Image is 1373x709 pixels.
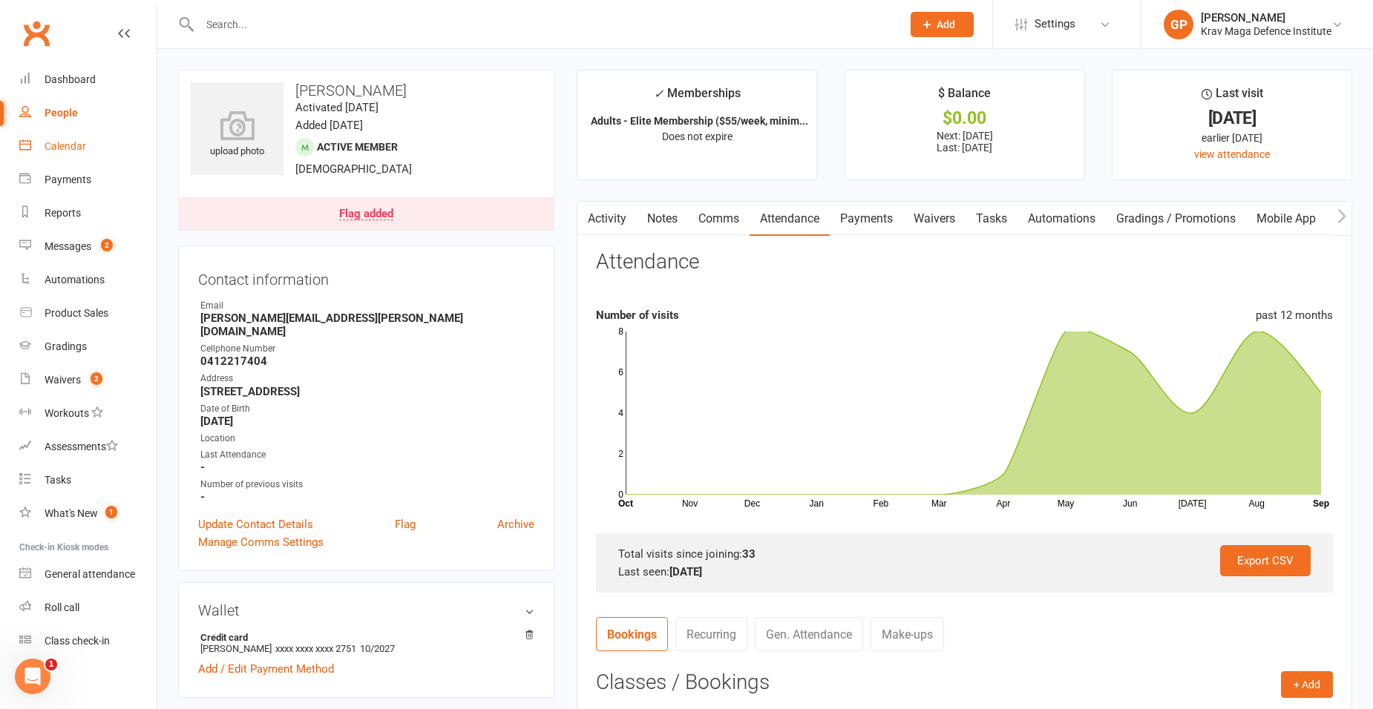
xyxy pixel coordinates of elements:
a: Gradings [19,330,157,363]
div: Dashboard [45,73,96,85]
a: Automations [19,263,157,297]
div: Last seen: [618,563,1311,581]
a: Calendar [19,130,157,163]
button: + Add [1281,671,1333,698]
a: Clubworx [18,15,55,52]
a: Automations [1018,202,1106,236]
a: Reports [19,197,157,230]
button: Add [911,12,974,37]
div: Roll call [45,601,79,613]
strong: [PERSON_NAME][EMAIL_ADDRESS][PERSON_NAME][DOMAIN_NAME] [200,311,534,338]
a: Export CSV [1220,545,1311,576]
a: Make-ups [871,617,944,651]
a: Tasks [966,202,1018,236]
strong: 33 [742,547,756,561]
p: Next: [DATE] Last: [DATE] [859,130,1071,154]
a: People [19,96,157,130]
a: Update Contact Details [198,515,313,533]
span: 1 [105,506,117,518]
div: Krav Maga Defence Institute [1201,24,1331,38]
a: Gen. Attendance [755,617,863,651]
div: Email [200,299,534,313]
span: Settings [1035,7,1075,41]
a: Activity [577,202,637,236]
a: Comms [688,202,750,236]
a: General attendance kiosk mode [19,558,157,591]
div: What's New [45,507,98,519]
a: Roll call [19,591,157,624]
a: Notes [637,202,688,236]
a: Product Sales [19,297,157,330]
time: Activated [DATE] [295,101,379,114]
a: Mobile App [1246,202,1326,236]
span: 2 [91,372,102,385]
div: GP [1164,10,1193,39]
div: Tasks [45,474,71,486]
a: view attendance [1194,148,1270,160]
div: [DATE] [1126,111,1338,126]
h3: Contact information [198,266,534,288]
strong: 0412217404 [200,354,534,368]
div: Payments [45,174,91,185]
span: Active member [317,141,398,153]
strong: Credit card [200,632,527,643]
a: Bookings [596,617,668,651]
li: [PERSON_NAME] [198,630,534,656]
strong: [STREET_ADDRESS] [200,385,534,398]
strong: Adults - Elite Membership ($55/week, minim... [591,115,808,127]
div: Class check-in [45,635,110,647]
a: Assessments [19,430,157,464]
div: Assessments [45,441,118,452]
div: Product Sales [45,307,108,319]
div: Location [200,432,534,446]
iframe: Intercom live chat [15,659,50,694]
div: [PERSON_NAME] [1201,11,1331,24]
div: General attendance [45,568,135,580]
div: $ Balance [938,84,991,111]
input: Search... [195,14,891,35]
div: Gradings [45,340,87,352]
div: earlier [DATE] [1126,130,1338,146]
div: Date of Birth [200,402,534,416]
div: Automations [45,274,105,286]
a: What's New1 [19,497,157,530]
span: 1 [45,659,57,670]
div: People [45,107,78,119]
span: [DEMOGRAPHIC_DATA] [295,162,412,176]
strong: - [200,490,534,504]
a: Workouts [19,397,157,430]
span: xxxx xxxx xxxx 2751 [275,643,356,654]
div: Messages [45,240,91,252]
a: Dashboard [19,63,157,96]
h3: Attendance [596,251,699,274]
strong: Number of visits [596,309,679,322]
a: Payments [830,202,903,236]
div: Cellphone Number [200,342,534,356]
a: Add / Edit Payment Method [198,660,334,678]
div: $0.00 [859,111,1071,126]
a: Waivers [903,202,966,236]
strong: [DATE] [200,415,534,428]
div: Waivers [45,374,81,386]
strong: [DATE] [669,565,702,578]
a: Attendance [750,202,830,236]
span: 2 [101,239,113,251]
span: Does not expire [662,131,733,142]
a: Manage Comms Settings [198,533,324,551]
div: Memberships [654,84,741,111]
div: Flag added [339,208,393,220]
a: Flag [395,515,416,533]
div: past 12 months [1256,306,1333,324]
div: Workouts [45,407,89,419]
h3: Wallet [198,602,534,619]
a: Waivers 2 [19,363,157,397]
time: Added [DATE] [295,119,363,132]
a: Recurring [675,617,747,651]
a: Archive [497,515,534,533]
div: upload photo [191,111,284,159]
h3: [PERSON_NAME] [191,82,542,99]
h3: Classes / Bookings [596,671,1333,694]
div: Calendar [45,140,86,152]
span: Add [937,19,955,30]
div: Number of previous visits [200,478,534,492]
